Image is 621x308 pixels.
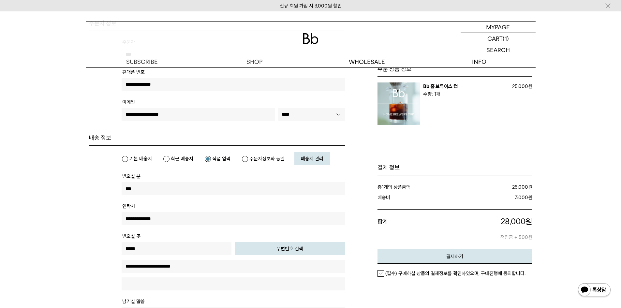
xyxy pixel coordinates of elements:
img: 로고 [303,33,318,44]
a: CART (1) [461,33,536,44]
p: (1) [503,33,509,44]
dd: 원 [452,194,532,201]
h4: 배송 정보 [89,134,345,142]
span: 이메일 [122,99,135,105]
strong: 1 [382,184,384,190]
a: SHOP [198,56,311,67]
a: Bb 홈 브루어스 컵 [423,83,458,89]
em: (필수) 구매하실 상품의 결제정보를 확인하였으며, 구매진행에 동의합니다. [385,271,525,276]
img: 카카오톡 채널 1:1 채팅 버튼 [577,283,611,298]
h1: 결제 정보 [377,164,532,171]
p: 적립금 + 500원 [444,227,532,241]
a: 신규 회원 가입 시 3,000원 할인 [280,3,342,9]
span: 배송지 관리 [301,156,323,162]
p: WHOLESALE [311,56,423,67]
span: 휴대폰 번호 [122,69,145,75]
span: 28,000 [501,217,525,226]
dt: 합계 [377,216,444,242]
a: SUBSCRIBE [86,56,198,67]
dt: 배송비 [377,194,453,201]
button: 우편번호 검색 [235,242,345,255]
img: Bb 홈 브루어스 컵 [377,82,420,125]
p: INFO [423,56,536,67]
p: 원 [444,216,532,227]
strong: 25,000 [512,184,528,190]
span: 연락처 [122,203,135,209]
span: 받으실 분 [122,173,140,179]
dt: 총 개의 상품금액 [377,183,461,191]
h3: 주문 상품 정보 [377,65,532,73]
button: 결제하기 [377,249,532,264]
a: 배송지 관리 [294,152,330,165]
label: 최근 배송지 [163,155,193,162]
p: MYPAGE [486,22,510,33]
a: MYPAGE [461,22,536,33]
th: 남기실 말씀 [122,298,145,307]
p: 25,000원 [506,82,532,90]
p: 수량: 1개 [423,90,506,98]
label: 주문자정보와 동일 [242,155,285,162]
dd: 원 [461,183,532,191]
label: 기본 배송지 [122,155,152,162]
label: 직접 입력 [204,155,230,162]
p: CART [487,33,503,44]
em: 결제하기 [446,254,463,259]
span: 받으실 곳 [122,233,140,239]
strong: 3,000 [515,195,528,200]
p: SEARCH [486,44,510,56]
